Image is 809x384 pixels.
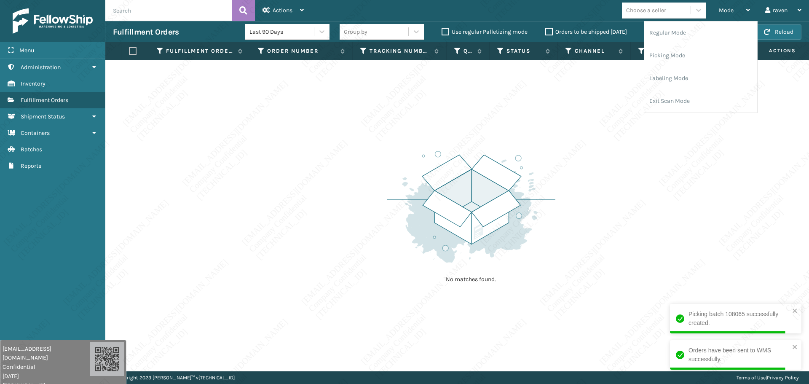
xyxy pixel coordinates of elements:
button: close [792,344,798,352]
span: Shipment Status [21,113,65,120]
div: Orders have been sent to WMS successfully. [688,346,790,364]
button: close [792,307,798,315]
div: Group by [344,27,367,36]
span: Actions [730,44,801,58]
div: Choose a seller [626,6,666,15]
div: Picking batch 108065 successfully created. [688,310,790,328]
li: Picking Mode [644,44,757,67]
span: Menu [19,47,34,54]
span: Containers [21,129,50,137]
span: Mode [719,7,734,14]
span: [DATE] [3,372,90,381]
li: Regular Mode [644,21,757,44]
button: Reload [756,24,801,40]
label: Channel [575,47,614,55]
span: Reports [21,162,41,169]
label: Orders to be shipped [DATE] [545,28,627,35]
li: Exit Scan Mode [644,90,757,113]
img: logo [13,8,93,34]
span: Fulfillment Orders [21,97,68,104]
li: Labeling Mode [644,67,757,90]
label: Use regular Palletizing mode [442,28,528,35]
label: Quantity [463,47,473,55]
label: Order Number [267,47,336,55]
span: Actions [273,7,292,14]
span: Batches [21,146,42,153]
div: Last 90 Days [249,27,315,36]
span: [EMAIL_ADDRESS][DOMAIN_NAME] [3,344,90,362]
span: Inventory [21,80,46,87]
span: Confidential [3,363,90,371]
label: Tracking Number [370,47,430,55]
p: Copyright 2023 [PERSON_NAME]™ v [TECHNICAL_ID] [115,371,235,384]
span: Administration [21,64,61,71]
label: Status [506,47,541,55]
h3: Fulfillment Orders [113,27,179,37]
label: Fulfillment Order Id [166,47,234,55]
